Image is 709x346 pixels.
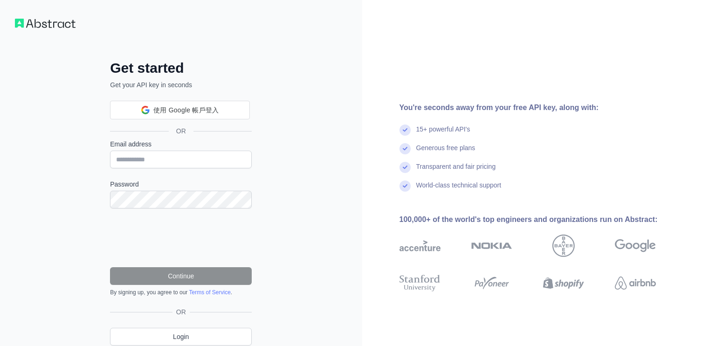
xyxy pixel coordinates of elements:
img: check mark [399,125,411,136]
img: payoneer [471,273,512,293]
span: OR [169,126,193,136]
img: stanford university [399,273,441,293]
p: Get your API key in seconds [110,80,252,90]
img: Workflow [15,19,76,28]
img: shopify [543,273,584,293]
img: nokia [471,235,512,257]
img: accenture [399,235,441,257]
a: Login [110,328,252,346]
button: Continue [110,267,252,285]
div: By signing up, you agree to our . [110,289,252,296]
div: You're seconds away from your free API key, along with: [399,102,686,113]
span: OR [172,307,190,317]
div: 使用 Google 帳戶登入 [110,101,250,119]
div: Transparent and fair pricing [416,162,496,180]
h2: Get started [110,60,252,76]
img: bayer [552,235,575,257]
label: Email address [110,139,252,149]
div: 15+ powerful API's [416,125,470,143]
span: 使用 Google 帳戶登入 [153,105,219,115]
label: Password [110,180,252,189]
img: airbnb [615,273,656,293]
img: check mark [399,162,411,173]
a: Terms of Service [189,289,230,296]
div: 100,000+ of the world's top engineers and organizations run on Abstract: [399,214,686,225]
div: Generous free plans [416,143,475,162]
img: google [615,235,656,257]
img: check mark [399,143,411,154]
iframe: reCAPTCHA [110,220,252,256]
img: check mark [399,180,411,192]
div: World-class technical support [416,180,502,199]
